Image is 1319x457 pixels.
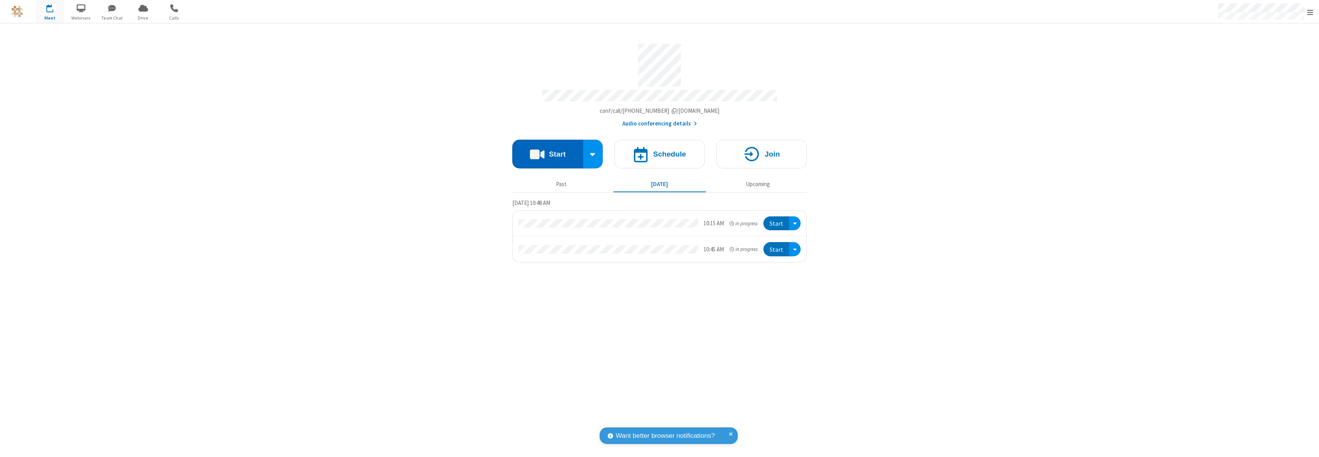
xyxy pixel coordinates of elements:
[716,140,807,168] button: Join
[763,242,789,256] button: Start
[129,15,158,21] span: Drive
[512,140,583,168] button: Start
[515,177,608,191] button: Past
[512,38,807,128] section: Account details
[613,177,706,191] button: [DATE]
[614,140,705,168] button: Schedule
[512,198,807,262] section: Today's Meetings
[730,220,758,227] em: in progress
[583,140,603,168] div: Start conference options
[36,15,64,21] span: Meet
[763,216,789,231] button: Start
[712,177,804,191] button: Upcoming
[12,6,23,17] img: QA Selenium DO NOT DELETE OR CHANGE
[52,4,57,10] div: 2
[622,119,697,128] button: Audio conferencing details
[67,15,95,21] span: Webinars
[600,107,720,114] span: Copy my meeting room link
[160,15,189,21] span: Calls
[616,431,715,441] span: Want better browser notifications?
[789,242,801,256] div: Open menu
[98,15,127,21] span: Team Chat
[600,107,720,115] button: Copy my meeting room linkCopy my meeting room link
[549,150,566,158] h4: Start
[512,199,550,206] span: [DATE] 10:48 AM
[765,150,780,158] h4: Join
[1300,437,1313,452] iframe: Chat
[704,219,724,228] div: 10:15 AM
[653,150,686,158] h4: Schedule
[789,216,801,231] div: Open menu
[704,245,724,254] div: 10:45 AM
[730,246,758,253] em: in progress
